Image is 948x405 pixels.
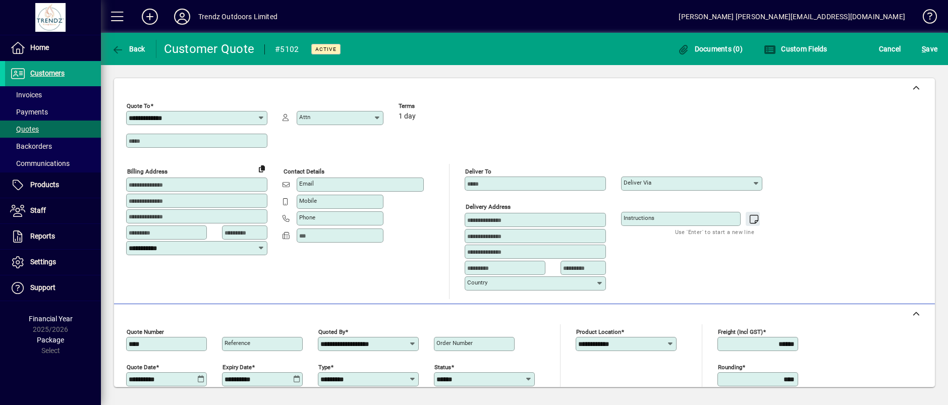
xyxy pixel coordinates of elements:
[30,283,55,292] span: Support
[677,45,743,53] span: Documents (0)
[111,45,145,53] span: Back
[718,328,763,335] mat-label: Freight (incl GST)
[299,214,315,221] mat-label: Phone
[5,138,101,155] a: Backorders
[922,41,937,57] span: ave
[164,41,255,57] div: Customer Quote
[679,9,905,25] div: [PERSON_NAME] [PERSON_NAME][EMAIL_ADDRESS][DOMAIN_NAME]
[465,168,491,175] mat-label: Deliver To
[30,69,65,77] span: Customers
[10,125,39,133] span: Quotes
[254,160,270,177] button: Copy to Delivery address
[436,339,473,346] mat-label: Order number
[101,40,156,58] app-page-header-button: Back
[5,224,101,249] a: Reports
[5,250,101,275] a: Settings
[718,363,742,370] mat-label: Rounding
[109,40,148,58] button: Back
[675,226,754,238] mat-hint: Use 'Enter' to start a new line
[275,41,299,57] div: #5102
[30,181,59,189] span: Products
[225,339,250,346] mat-label: Reference
[5,275,101,301] a: Support
[919,40,940,58] button: Save
[30,232,55,240] span: Reports
[675,40,745,58] button: Documents (0)
[134,8,166,26] button: Add
[166,8,198,26] button: Profile
[624,214,654,221] mat-label: Instructions
[5,86,101,103] a: Invoices
[399,103,459,109] span: Terms
[30,206,46,214] span: Staff
[299,180,314,187] mat-label: Email
[5,155,101,172] a: Communications
[5,103,101,121] a: Payments
[318,363,330,370] mat-label: Type
[222,363,252,370] mat-label: Expiry date
[29,315,73,323] span: Financial Year
[764,45,827,53] span: Custom Fields
[399,112,416,121] span: 1 day
[467,279,487,286] mat-label: Country
[315,46,337,52] span: Active
[299,197,317,204] mat-label: Mobile
[127,328,164,335] mat-label: Quote number
[434,363,451,370] mat-label: Status
[876,40,904,58] button: Cancel
[318,328,345,335] mat-label: Quoted by
[879,41,901,57] span: Cancel
[30,43,49,51] span: Home
[10,108,48,116] span: Payments
[922,45,926,53] span: S
[5,198,101,223] a: Staff
[10,91,42,99] span: Invoices
[5,172,101,198] a: Products
[127,102,150,109] mat-label: Quote To
[10,142,52,150] span: Backorders
[761,40,830,58] button: Custom Fields
[576,328,621,335] mat-label: Product location
[10,159,70,167] span: Communications
[915,2,935,35] a: Knowledge Base
[198,9,277,25] div: Trendz Outdoors Limited
[299,113,310,121] mat-label: Attn
[5,35,101,61] a: Home
[37,336,64,344] span: Package
[5,121,101,138] a: Quotes
[127,363,156,370] mat-label: Quote date
[624,179,651,186] mat-label: Deliver via
[30,258,56,266] span: Settings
